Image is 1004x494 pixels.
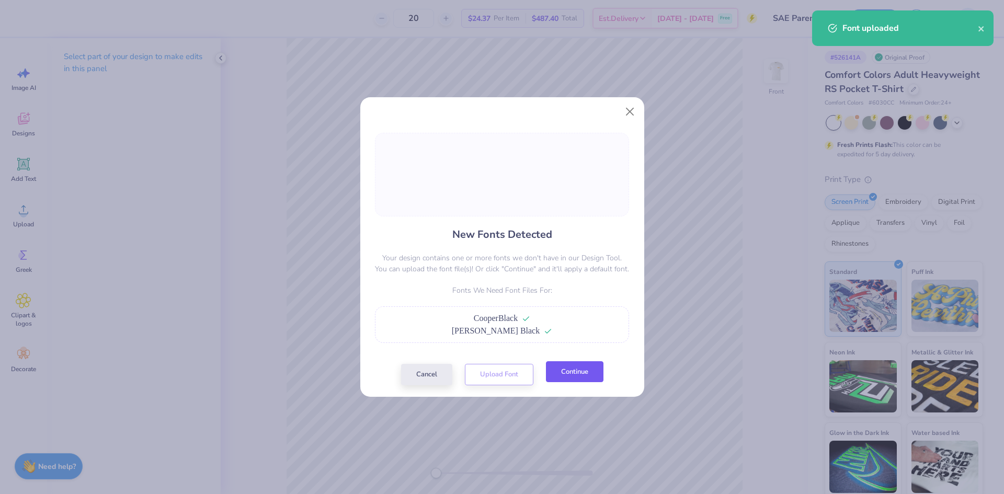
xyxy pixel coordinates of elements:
[452,326,540,335] span: [PERSON_NAME] Black
[978,22,985,35] button: close
[546,361,603,383] button: Continue
[375,252,629,274] p: Your design contains one or more fonts we don't have in our Design Tool. You can upload the font ...
[452,227,552,242] h4: New Fonts Detected
[474,314,518,323] span: CooperBlack
[375,285,629,296] p: Fonts We Need Font Files For:
[842,22,978,35] div: Font uploaded
[620,102,640,122] button: Close
[401,364,452,385] button: Cancel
